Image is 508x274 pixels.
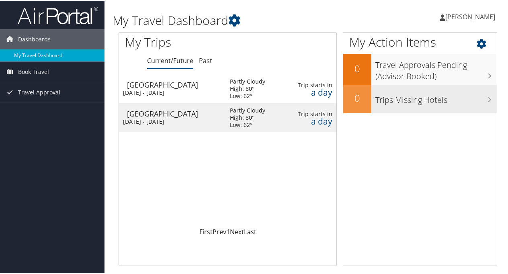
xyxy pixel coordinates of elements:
a: 1 [226,227,230,235]
a: 0Trips Missing Hotels [343,84,497,112]
h1: My Action Items [343,33,497,50]
h2: 0 [343,90,371,104]
div: [DATE] - [DATE] [123,88,218,96]
span: Book Travel [18,61,49,81]
div: Trip starts in [291,110,332,117]
a: Prev [213,227,226,235]
div: [GEOGRAPHIC_DATA] [127,109,222,117]
div: [GEOGRAPHIC_DATA] [127,80,222,88]
div: Trip starts in [291,81,332,88]
span: Dashboards [18,29,51,49]
div: High: 80° [230,113,265,121]
a: Next [230,227,244,235]
a: First [199,227,213,235]
div: a day [291,88,332,95]
h1: My Travel Dashboard [113,11,373,28]
h1: My Trips [125,33,240,50]
h3: Travel Approvals Pending (Advisor Booked) [375,55,497,81]
div: High: 80° [230,84,265,92]
a: Last [244,227,256,235]
h3: Trips Missing Hotels [375,90,497,105]
a: Past [199,55,212,64]
div: Low: 62° [230,92,265,99]
div: Partly Cloudy [230,77,265,84]
div: [DATE] - [DATE] [123,117,218,125]
a: Current/Future [147,55,193,64]
div: Low: 62° [230,121,265,128]
a: 0Travel Approvals Pending (Advisor Booked) [343,53,497,84]
span: Travel Approval [18,82,60,102]
a: [PERSON_NAME] [440,4,503,28]
span: [PERSON_NAME] [445,12,495,20]
div: Partly Cloudy [230,106,265,113]
h2: 0 [343,61,371,75]
div: a day [291,117,332,124]
img: airportal-logo.png [18,5,98,24]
